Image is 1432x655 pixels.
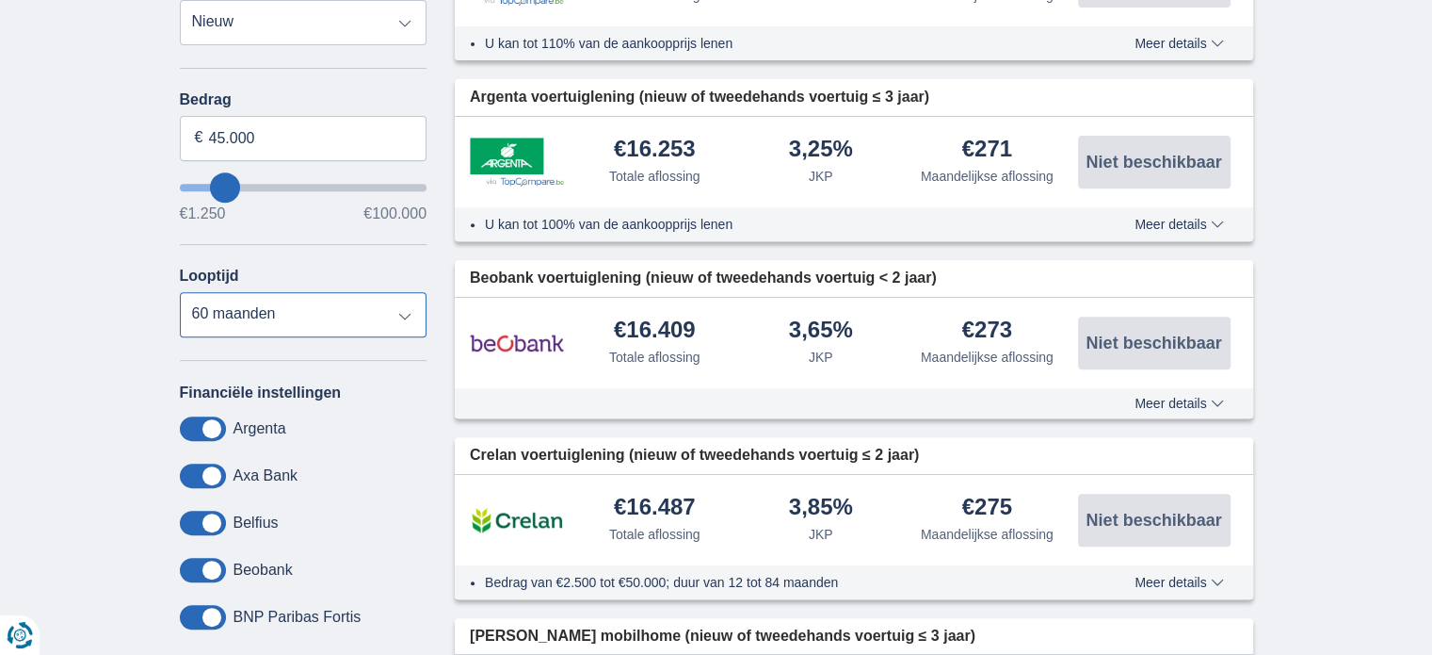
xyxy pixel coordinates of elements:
span: Meer details [1134,397,1223,410]
span: Meer details [1134,37,1223,50]
span: [PERSON_NAME] mobilhome (nieuw of tweedehands voertuig ≤ 3 jaar) [470,626,975,647]
div: €273 [962,319,1012,344]
div: Totale aflossing [609,348,700,367]
img: product.pl.alt Crelan [470,497,564,544]
label: BNP Paribas Fortis [233,609,362,626]
label: Bedrag [180,91,427,108]
div: €271 [962,138,1012,163]
label: Axa Bank [233,467,298,484]
li: Bedrag van €2.500 tot €50.000; duur van 12 tot 84 maanden [485,573,1066,592]
div: Totale aflossing [609,525,700,544]
label: Financiële instellingen [180,385,342,401]
button: Niet beschikbaar [1078,494,1231,547]
input: wantToBorrow [180,184,427,191]
label: Beobank [233,562,293,579]
span: €1.250 [180,206,226,221]
li: U kan tot 110% van de aankoopprijs lenen [485,34,1066,53]
span: € [195,127,203,149]
button: Niet beschikbaar [1078,317,1231,369]
label: Belfius [233,515,279,532]
div: JKP [809,167,833,186]
img: product.pl.alt Beobank [470,319,564,367]
button: Niet beschikbaar [1078,136,1231,188]
span: Niet beschikbaar [1086,154,1221,171]
div: Maandelijkse aflossing [921,525,1054,544]
img: product.pl.alt Argenta [470,138,564,187]
button: Meer details [1120,217,1237,232]
label: Looptijd [180,268,239,285]
div: €275 [962,496,1012,521]
span: Meer details [1134,218,1223,231]
span: Niet beschikbaar [1086,335,1221,352]
div: 3,25% [789,138,853,163]
span: Crelan voertuiglening (nieuw of tweedehands voertuig ≤ 2 jaar) [470,445,919,467]
span: Meer details [1134,576,1223,589]
span: Argenta voertuiglening (nieuw of tweedehands voertuig ≤ 3 jaar) [470,87,929,108]
div: JKP [809,348,833,367]
div: Maandelijkse aflossing [921,167,1054,186]
div: 3,65% [789,319,853,344]
label: Argenta [233,420,286,437]
span: €100.000 [363,206,426,221]
div: €16.487 [614,496,696,521]
div: Maandelijkse aflossing [921,348,1054,367]
div: €16.253 [614,138,696,163]
div: Totale aflossing [609,167,700,186]
button: Meer details [1120,575,1237,590]
span: Niet beschikbaar [1086,512,1221,529]
span: Beobank voertuiglening (nieuw of tweedehands voertuig < 2 jaar) [470,268,937,289]
div: €16.409 [614,319,696,344]
li: U kan tot 100% van de aankoopprijs lenen [485,215,1066,234]
div: 3,85% [789,496,853,521]
button: Meer details [1120,36,1237,51]
div: JKP [809,525,833,544]
button: Meer details [1120,396,1237,411]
